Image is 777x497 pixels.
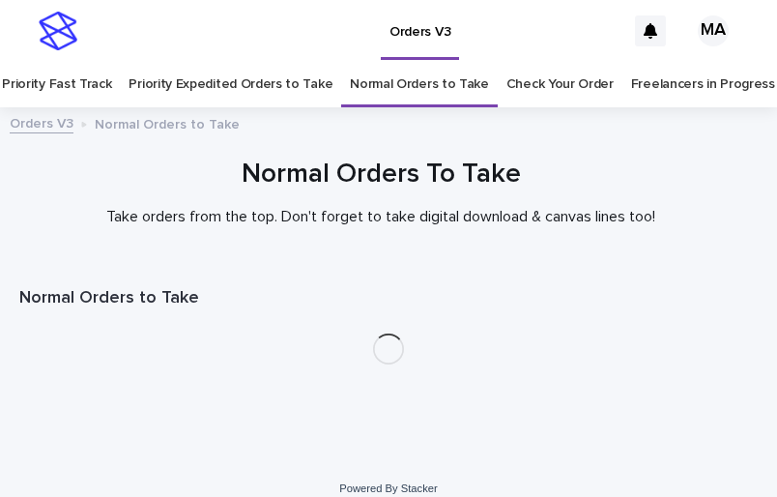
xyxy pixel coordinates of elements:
[2,62,111,107] a: Priority Fast Track
[339,482,437,494] a: Powered By Stacker
[698,15,729,46] div: MA
[10,111,73,133] a: Orders V3
[39,12,77,50] img: stacker-logo-s-only.png
[350,62,489,107] a: Normal Orders to Take
[95,112,240,133] p: Normal Orders to Take
[631,62,775,107] a: Freelancers in Progress
[19,287,758,310] h1: Normal Orders to Take
[19,208,743,226] p: Take orders from the top. Don't forget to take digital download & canvas lines too!
[19,157,743,192] h1: Normal Orders To Take
[129,62,332,107] a: Priority Expedited Orders to Take
[506,62,614,107] a: Check Your Order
